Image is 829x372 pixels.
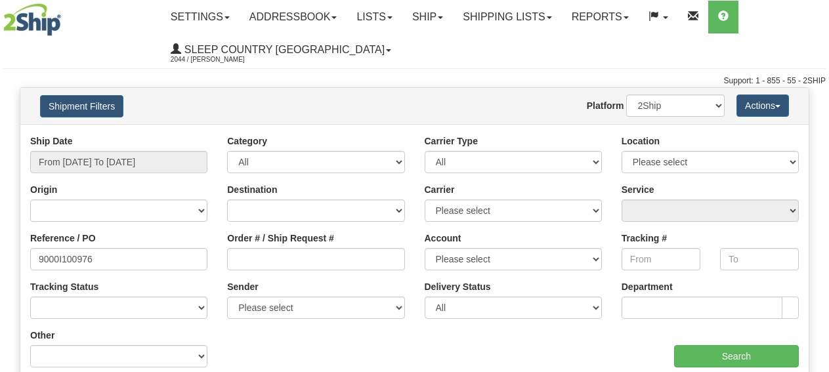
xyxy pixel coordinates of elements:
span: 2044 / [PERSON_NAME] [171,53,269,66]
label: Carrier [425,183,455,196]
label: Platform [587,99,624,112]
a: Shipping lists [453,1,561,33]
button: Shipment Filters [40,95,123,117]
label: Tracking # [622,232,667,245]
iframe: chat widget [799,119,828,253]
a: Reports [562,1,639,33]
img: logo2044.jpg [3,3,61,36]
a: Ship [402,1,453,33]
label: Carrier Type [425,134,478,148]
a: Addressbook [240,1,347,33]
label: Delivery Status [425,280,491,293]
div: Support: 1 - 855 - 55 - 2SHIP [3,75,826,87]
label: Sender [227,280,258,293]
a: Lists [347,1,402,33]
input: From [622,248,700,270]
span: Sleep Country [GEOGRAPHIC_DATA] [181,44,385,55]
input: Search [674,345,799,367]
a: Sleep Country [GEOGRAPHIC_DATA] 2044 / [PERSON_NAME] [161,33,401,66]
label: Order # / Ship Request # [227,232,334,245]
button: Actions [736,94,789,117]
label: Other [30,329,54,342]
label: Reference / PO [30,232,96,245]
label: Ship Date [30,134,73,148]
label: Account [425,232,461,245]
label: Service [622,183,654,196]
label: Location [622,134,660,148]
label: Category [227,134,267,148]
input: To [720,248,799,270]
a: Settings [161,1,240,33]
label: Tracking Status [30,280,98,293]
label: Department [622,280,673,293]
label: Destination [227,183,277,196]
label: Origin [30,183,57,196]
